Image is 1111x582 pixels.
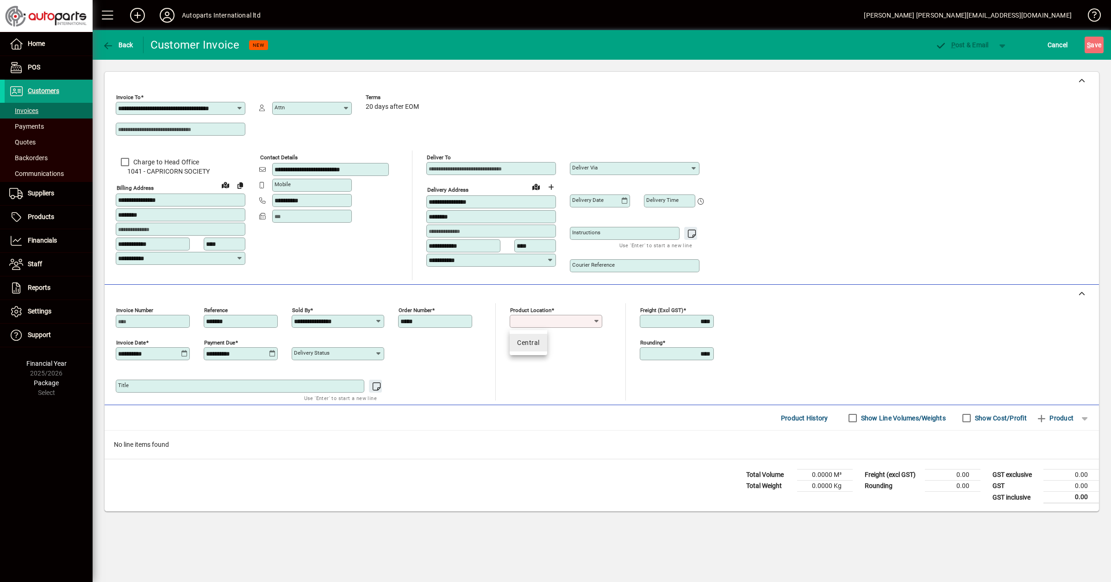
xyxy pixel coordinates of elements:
[9,107,38,114] span: Invoices
[925,481,980,492] td: 0.00
[781,411,828,426] span: Product History
[1081,2,1099,32] a: Knowledge Base
[859,413,946,423] label: Show Line Volumes/Weights
[294,350,330,356] mat-label: Delivery status
[935,41,989,49] span: ost & Email
[1043,492,1099,503] td: 0.00
[28,63,40,71] span: POS
[860,469,925,481] td: Freight (excl GST)
[930,37,993,53] button: Post & Email
[427,154,451,161] mat-label: Deliver To
[864,8,1072,23] div: [PERSON_NAME] [PERSON_NAME][EMAIL_ADDRESS][DOMAIN_NAME]
[5,324,93,347] a: Support
[28,40,45,47] span: Home
[233,178,248,193] button: Copy to Delivery address
[1087,41,1091,49] span: S
[28,307,51,315] span: Settings
[1036,411,1074,426] span: Product
[5,134,93,150] a: Quotes
[5,56,93,79] a: POS
[28,189,54,197] span: Suppliers
[5,229,93,252] a: Financials
[5,182,93,205] a: Suppliers
[9,154,48,162] span: Backorders
[5,119,93,134] a: Payments
[118,382,129,388] mat-label: Title
[152,7,182,24] button: Profile
[1087,38,1101,52] span: ave
[366,103,419,111] span: 20 days after EOM
[973,413,1027,423] label: Show Cost/Profit
[640,307,683,313] mat-label: Freight (excl GST)
[28,260,42,268] span: Staff
[9,123,44,130] span: Payments
[116,167,245,176] span: 1041 - CAPRICORN SOCIETY
[5,300,93,323] a: Settings
[1085,37,1104,53] button: Save
[123,7,152,24] button: Add
[572,229,600,236] mat-label: Instructions
[1043,481,1099,492] td: 0.00
[34,379,59,387] span: Package
[9,138,36,146] span: Quotes
[204,339,235,346] mat-label: Payment due
[116,94,141,100] mat-label: Invoice To
[275,181,291,188] mat-label: Mobile
[304,393,377,403] mat-hint: Use 'Enter' to start a new line
[1048,38,1068,52] span: Cancel
[529,179,543,194] a: View on map
[5,103,93,119] a: Invoices
[131,157,199,167] label: Charge to Head Office
[5,32,93,56] a: Home
[510,307,551,313] mat-label: Product location
[253,42,264,48] span: NEW
[116,307,153,313] mat-label: Invoice number
[572,197,604,203] mat-label: Delivery date
[5,150,93,166] a: Backorders
[543,180,558,194] button: Choose address
[182,8,261,23] div: Autoparts International ltd
[150,38,240,52] div: Customer Invoice
[572,262,615,268] mat-label: Courier Reference
[951,41,955,49] span: P
[1031,410,1078,426] button: Product
[26,360,67,367] span: Financial Year
[105,431,1099,459] div: No line items found
[925,469,980,481] td: 0.00
[28,284,50,291] span: Reports
[797,481,853,492] td: 0.0000 Kg
[988,481,1043,492] td: GST
[742,481,797,492] td: Total Weight
[100,37,136,53] button: Back
[93,37,144,53] app-page-header-button: Back
[204,307,228,313] mat-label: Reference
[399,307,432,313] mat-label: Order number
[28,331,51,338] span: Support
[5,166,93,181] a: Communications
[5,276,93,300] a: Reports
[28,237,57,244] span: Financials
[102,41,133,49] span: Back
[5,253,93,276] a: Staff
[646,197,679,203] mat-label: Delivery time
[28,213,54,220] span: Products
[218,177,233,192] a: View on map
[275,104,285,111] mat-label: Attn
[572,164,598,171] mat-label: Deliver via
[28,87,59,94] span: Customers
[116,339,146,346] mat-label: Invoice date
[988,492,1043,503] td: GST inclusive
[640,339,662,346] mat-label: Rounding
[1045,37,1070,53] button: Cancel
[517,338,539,348] div: Central
[1043,469,1099,481] td: 0.00
[619,240,692,250] mat-hint: Use 'Enter' to start a new line
[742,469,797,481] td: Total Volume
[777,410,832,426] button: Product History
[9,170,64,177] span: Communications
[510,334,547,351] mat-option: Central
[366,94,421,100] span: Terms
[5,206,93,229] a: Products
[292,307,310,313] mat-label: Sold by
[860,481,925,492] td: Rounding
